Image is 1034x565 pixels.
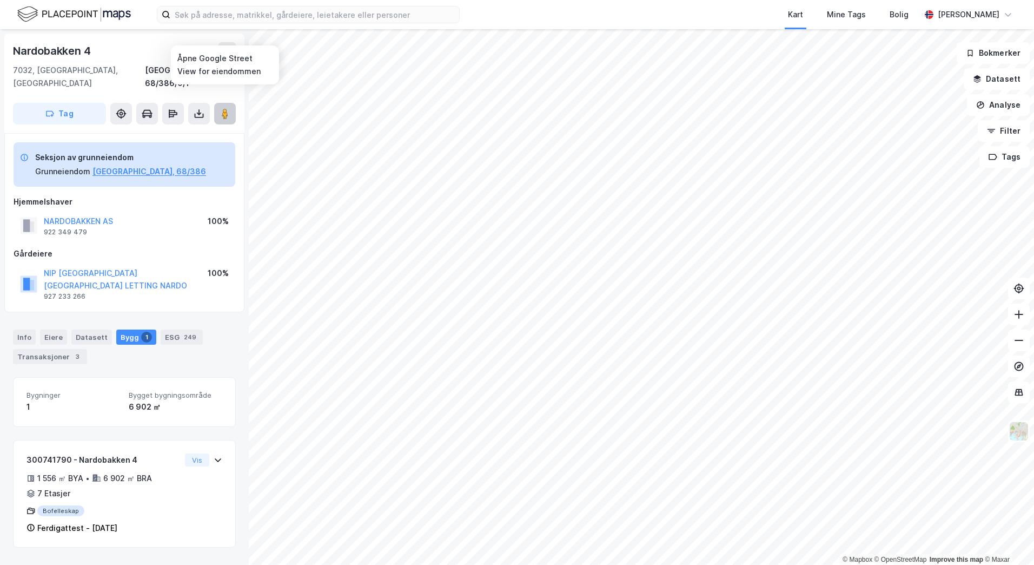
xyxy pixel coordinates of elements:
[980,513,1034,565] div: Kontrollprogram for chat
[71,330,112,345] div: Datasett
[129,400,222,413] div: 6 902 ㎡
[185,454,209,467] button: Vis
[44,228,87,236] div: 922 349 479
[1009,421,1029,442] img: Z
[13,103,106,124] button: Tag
[170,6,459,23] input: Søk på adresse, matrikkel, gårdeiere, leietakere eller personer
[964,68,1030,90] button: Datasett
[44,292,85,301] div: 927 233 266
[129,391,222,400] span: Bygget bygningsområde
[85,474,90,483] div: •
[161,330,203,345] div: ESG
[979,146,1030,168] button: Tags
[13,42,92,60] div: Nardobakken 4
[14,195,235,208] div: Hjemmelshaver
[26,391,120,400] span: Bygninger
[827,8,866,21] div: Mine Tags
[116,330,156,345] div: Bygg
[14,247,235,260] div: Gårdeiere
[26,400,120,413] div: 1
[957,42,1030,64] button: Bokmerker
[141,332,152,343] div: 1
[145,64,236,90] div: [GEOGRAPHIC_DATA], 68/386/0/1
[72,351,83,362] div: 3
[930,556,983,563] a: Improve this map
[37,472,83,485] div: 1 556 ㎡ BYA
[938,8,999,21] div: [PERSON_NAME]
[788,8,803,21] div: Kart
[26,454,181,467] div: 300741790 - Nardobakken 4
[13,330,36,345] div: Info
[13,64,145,90] div: 7032, [GEOGRAPHIC_DATA], [GEOGRAPHIC_DATA]
[103,472,152,485] div: 6 902 ㎡ BRA
[40,330,67,345] div: Eiere
[35,165,90,178] div: Grunneiendom
[37,487,70,500] div: 7 Etasjer
[980,513,1034,565] iframe: Chat Widget
[890,8,909,21] div: Bolig
[208,215,229,228] div: 100%
[182,332,198,343] div: 249
[17,5,131,24] img: logo.f888ab2527a4732fd821a326f86c7f29.svg
[208,267,229,280] div: 100%
[967,94,1030,116] button: Analyse
[843,556,872,563] a: Mapbox
[37,522,117,535] div: Ferdigattest - [DATE]
[13,349,87,364] div: Transaksjoner
[92,165,206,178] button: [GEOGRAPHIC_DATA], 68/386
[35,151,206,164] div: Seksjon av grunneiendom
[978,120,1030,142] button: Filter
[874,556,927,563] a: OpenStreetMap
